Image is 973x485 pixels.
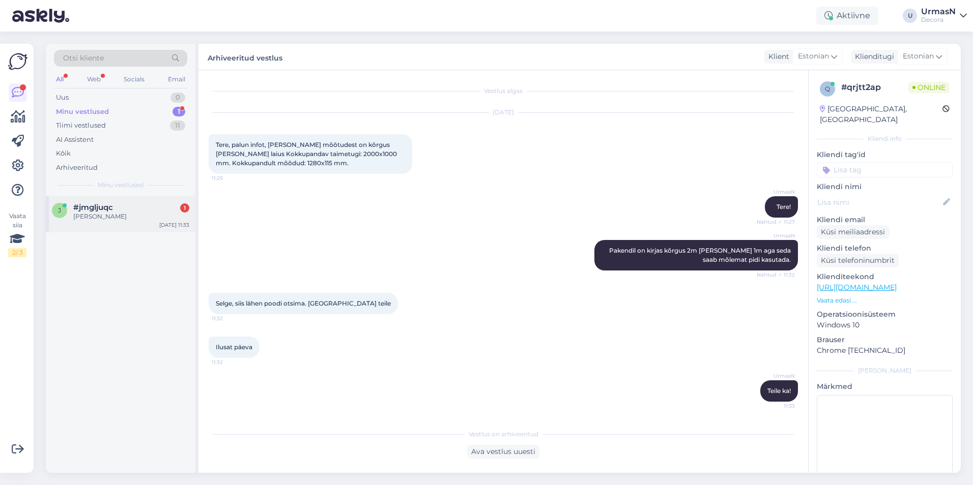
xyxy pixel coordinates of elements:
div: Socials [122,73,147,86]
span: Selge, siis lähen poodi otsima. [GEOGRAPHIC_DATA] teile [216,299,391,307]
p: Operatsioonisüsteem [817,309,953,320]
img: Askly Logo [8,52,27,71]
div: [PERSON_NAME] [817,366,953,375]
div: Ava vestlus uuesti [467,445,539,459]
p: Kliendi nimi [817,181,953,192]
div: [GEOGRAPHIC_DATA], [GEOGRAPHIC_DATA] [820,104,942,125]
div: Kõik [56,148,71,159]
div: Web [85,73,103,86]
p: Märkmed [817,381,953,392]
span: Otsi kliente [63,53,104,64]
div: 0 [170,93,185,103]
div: Küsi telefoninumbrit [817,254,899,267]
div: 11 [170,120,185,131]
div: 1 [173,107,185,117]
div: AI Assistent [56,135,94,145]
div: Vestlus algas [209,86,798,96]
span: Online [908,82,950,93]
div: # qrjtt2ap [841,81,908,94]
div: 2 / 3 [8,248,26,257]
div: 1 [180,203,189,213]
p: Klienditeekond [817,271,953,282]
div: Klient [764,51,789,62]
div: Küsi meiliaadressi [817,225,889,239]
span: Minu vestlused [98,180,144,190]
p: Windows 10 [817,320,953,330]
a: UrmasNDecora [921,8,967,24]
span: #jmgljuqc [73,203,113,212]
div: Vaata siia [8,211,26,257]
div: Decora [921,16,956,24]
input: Lisa tag [817,162,953,177]
p: Kliendi tag'id [817,149,953,160]
span: UrmasN [757,188,795,196]
input: Lisa nimi [817,197,941,208]
span: Tere, palun infot, [PERSON_NAME] mõõtudest on kõrgus [PERSON_NAME] laius Kokkupandav taimetugi: 2... [216,141,398,167]
span: Pakendil on kirjas kõrgus 2m [PERSON_NAME] 1m aga seda saab mõlemat pidi kasutada. [609,247,792,263]
span: Estonian [903,51,934,62]
p: Chrome [TECHNICAL_ID] [817,345,953,356]
span: 11:32 [212,358,250,366]
span: Estonian [798,51,829,62]
span: 11:25 [212,174,250,182]
p: Vaata edasi ... [817,296,953,305]
span: j [58,206,61,214]
span: Tere! [777,203,791,210]
div: Kliendi info [817,134,953,143]
span: q [825,85,830,93]
div: [PERSON_NAME] [73,212,189,221]
div: Tiimi vestlused [56,120,106,131]
p: Kliendi telefon [817,243,953,254]
span: Vestlus on arhiveeritud [469,430,538,439]
div: [DATE] [209,108,798,117]
p: Kliendi email [817,215,953,225]
div: U [903,9,917,23]
div: Minu vestlused [56,107,109,117]
span: UrmasN [757,372,795,380]
span: 11:32 [212,315,250,322]
span: Nähtud ✓ 11:32 [757,271,795,279]
div: All [54,73,66,86]
span: 11:33 [757,402,795,410]
div: [DATE] 11:33 [159,221,189,229]
div: Uus [56,93,69,103]
p: Brauser [817,335,953,345]
a: [URL][DOMAIN_NAME] [817,283,897,292]
div: Arhiveeritud [56,163,98,173]
span: UrmasN [757,232,795,239]
span: Ilusat päeva [216,343,252,351]
div: Email [166,73,187,86]
span: Teile ka! [767,387,791,395]
span: Nähtud ✓ 11:27 [757,218,795,226]
div: UrmasN [921,8,956,16]
div: Klienditugi [851,51,894,62]
label: Arhiveeritud vestlus [208,50,282,64]
div: Aktiivne [816,7,878,25]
